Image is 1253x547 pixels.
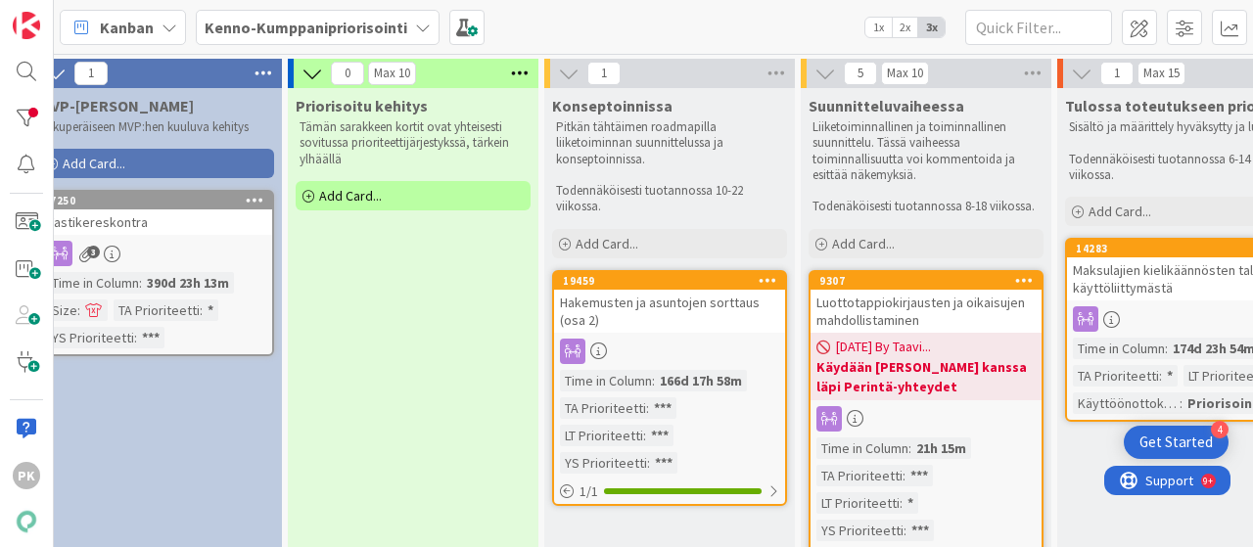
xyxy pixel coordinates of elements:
span: : [1180,392,1183,414]
span: : [200,299,203,321]
div: TA Prioriteetti [560,397,646,419]
div: Time in Column [1073,338,1165,359]
a: 19459Hakemusten ja asuntojen sorttaus (osa 2)Time in Column:166d 17h 58mTA Prioriteetti:***LT Pri... [552,270,787,506]
div: Open Get Started checklist, remaining modules: 4 [1124,426,1229,459]
div: Get Started [1139,433,1213,452]
div: Luottotappiokirjausten ja oikaisujen mahdollistaminen [811,290,1042,333]
div: 7250 [41,192,272,209]
span: Add Card... [63,155,125,172]
span: Add Card... [576,235,638,252]
div: Time in Column [816,437,908,459]
p: Alkuperäiseen MVP:hen kuuluva kehitys [43,119,270,135]
p: Tämän sarakkeen kortit ovat yhteisesti sovitussa prioriteettijärjestykssä, tärkein ylhäällä [300,119,527,167]
div: Max 10 [374,68,410,78]
span: Konseptoinnissa [552,96,673,115]
span: 5 [844,62,877,85]
span: 1x [865,18,892,37]
div: 19459Hakemusten ja asuntojen sorttaus (osa 2) [554,272,785,333]
b: Kenno-Kumppanipriorisointi [205,18,407,37]
a: 7250VastikereskontraTime in Column:390d 23h 13mSize:TA Prioriteetti:*YS Prioriteetti:*** [39,190,274,356]
span: 0 [331,62,364,85]
div: 7250Vastikereskontra [41,192,272,235]
span: : [134,327,137,348]
input: Quick Filter... [965,10,1112,45]
span: 1 [587,62,621,85]
span: : [904,520,906,541]
span: : [646,397,649,419]
div: TA Prioriteetti [1073,365,1159,387]
span: : [77,299,80,321]
b: Käydään [PERSON_NAME] kanssa läpi Perintä-yhteydet [816,357,1036,396]
span: Add Card... [1089,203,1151,220]
div: LT Prioriteetti [816,492,900,514]
div: 166d 17h 58m [655,370,747,391]
div: YS Prioriteetti [47,327,134,348]
div: 390d 23h 13m [142,272,234,294]
span: : [1159,365,1162,387]
span: 2x [892,18,918,37]
div: Time in Column [560,370,652,391]
div: LT Prioriteetti [560,425,643,446]
div: Max 15 [1143,68,1180,78]
p: Liiketoiminnallinen ja toiminnallinen suunnittelu. Tässä vaiheessa toiminnallisuutta voi kommento... [812,119,1040,183]
span: : [647,452,650,474]
span: : [139,272,142,294]
span: 1 [1100,62,1134,85]
div: 9307 [811,272,1042,290]
p: Pitkän tähtäimen roadmapilla liiketoiminnan suunnittelussa ja konseptoinnissa. [556,119,783,167]
span: Add Card... [832,235,895,252]
div: 19459 [563,274,785,288]
div: 9307Luottotappiokirjausten ja oikaisujen mahdollistaminen [811,272,1042,333]
p: Todenäköisesti tuotannossa 8-18 viikossa. [812,199,1040,214]
div: Size [47,299,77,321]
span: 3x [918,18,945,37]
span: : [908,437,911,459]
div: Hakemusten ja asuntojen sorttaus (osa 2) [554,290,785,333]
span: Support [41,3,89,26]
div: 9+ [99,8,109,23]
div: 1/1 [554,479,785,504]
p: Todennäköisesti tuotannossa 10-22 viikossa. [556,183,783,215]
span: Add Card... [319,187,382,205]
div: Time in Column [47,272,139,294]
span: : [643,425,646,446]
span: 3 [87,246,100,258]
span: : [900,492,903,514]
img: Visit kanbanzone.com [13,12,40,39]
span: MVP-Kehitys [39,96,194,115]
span: Priorisoitu kehitys [296,96,428,115]
div: TA Prioriteetti [816,465,903,486]
span: Kanban [100,16,154,39]
div: 9307 [819,274,1042,288]
span: 1 [74,62,108,85]
div: TA Prioriteetti [114,299,200,321]
span: : [903,465,905,486]
div: Max 10 [887,68,923,78]
img: avatar [13,508,40,535]
span: : [652,370,655,391]
div: Käyttöönottokriittisyys [1073,392,1180,414]
div: 7250 [50,194,272,207]
div: PK [13,462,40,489]
div: YS Prioriteetti [560,452,647,474]
div: 21h 15m [911,437,971,459]
span: Suunnitteluvaiheessa [809,96,964,115]
div: 4 [1211,421,1229,438]
span: [DATE] By Taavi... [836,337,931,357]
div: 19459 [554,272,785,290]
span: : [1165,338,1168,359]
div: YS Prioriteetti [816,520,904,541]
div: Vastikereskontra [41,209,272,235]
span: 1 / 1 [580,481,598,502]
